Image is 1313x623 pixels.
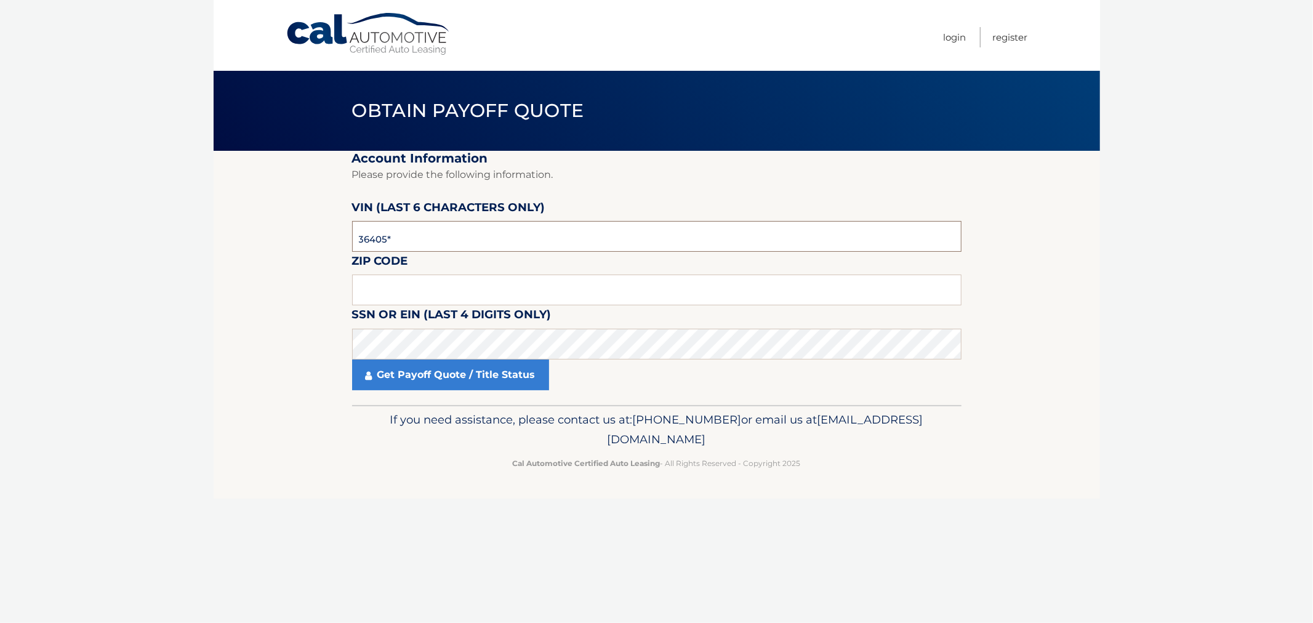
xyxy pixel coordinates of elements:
label: SSN or EIN (last 4 digits only) [352,305,552,328]
span: Obtain Payoff Quote [352,99,584,122]
label: VIN (last 6 characters only) [352,198,545,221]
p: - All Rights Reserved - Copyright 2025 [360,457,954,470]
a: Cal Automotive [286,12,452,56]
a: Register [993,27,1028,47]
label: Zip Code [352,252,408,275]
p: Please provide the following information. [352,166,962,183]
strong: Cal Automotive Certified Auto Leasing [513,459,661,468]
a: Get Payoff Quote / Title Status [352,360,549,390]
span: [PHONE_NUMBER] [633,412,742,427]
h2: Account Information [352,151,962,166]
a: Login [944,27,966,47]
p: If you need assistance, please contact us at: or email us at [360,410,954,449]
